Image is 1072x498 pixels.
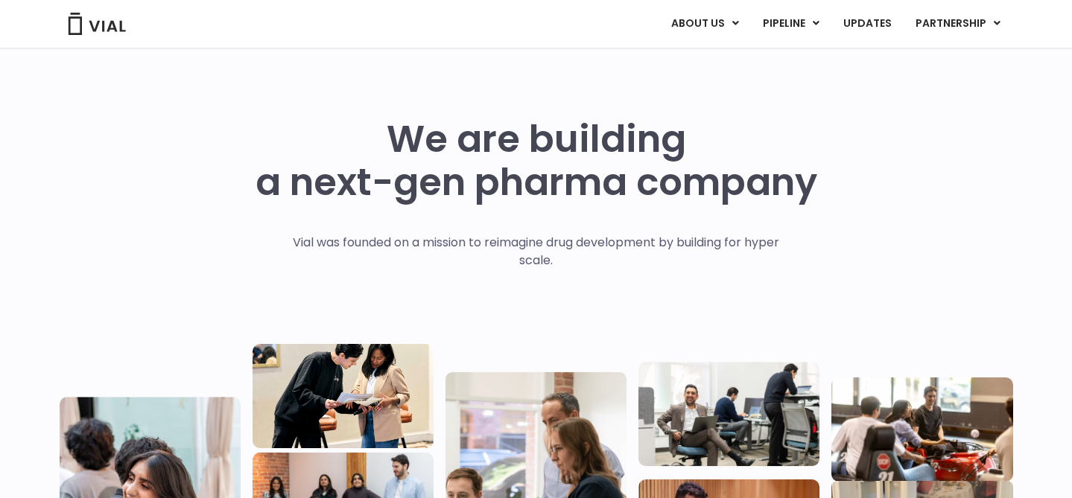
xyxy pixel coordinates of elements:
[831,377,1012,482] img: Group of people playing whirlyball
[904,11,1012,36] a: PARTNERSHIPMenu Toggle
[67,13,127,35] img: Vial Logo
[659,11,750,36] a: ABOUT USMenu Toggle
[751,11,831,36] a: PIPELINEMenu Toggle
[256,118,817,204] h1: We are building a next-gen pharma company
[253,344,434,448] img: Two people looking at a paper talking.
[638,362,819,466] img: Three people working in an office
[277,234,795,269] p: Vial was founded on a mission to reimagine drug development by building for hyper scale.
[831,11,903,36] a: UPDATES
